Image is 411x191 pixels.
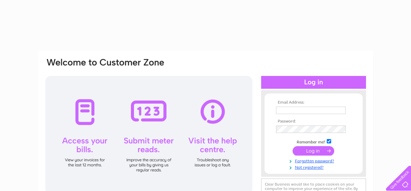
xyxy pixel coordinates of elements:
[274,138,353,145] td: Remember me?
[276,164,353,170] a: Not registered?
[276,157,353,164] a: Forgotten password?
[293,146,334,156] input: Submit
[274,119,353,124] th: Password:
[274,100,353,105] th: Email Address:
